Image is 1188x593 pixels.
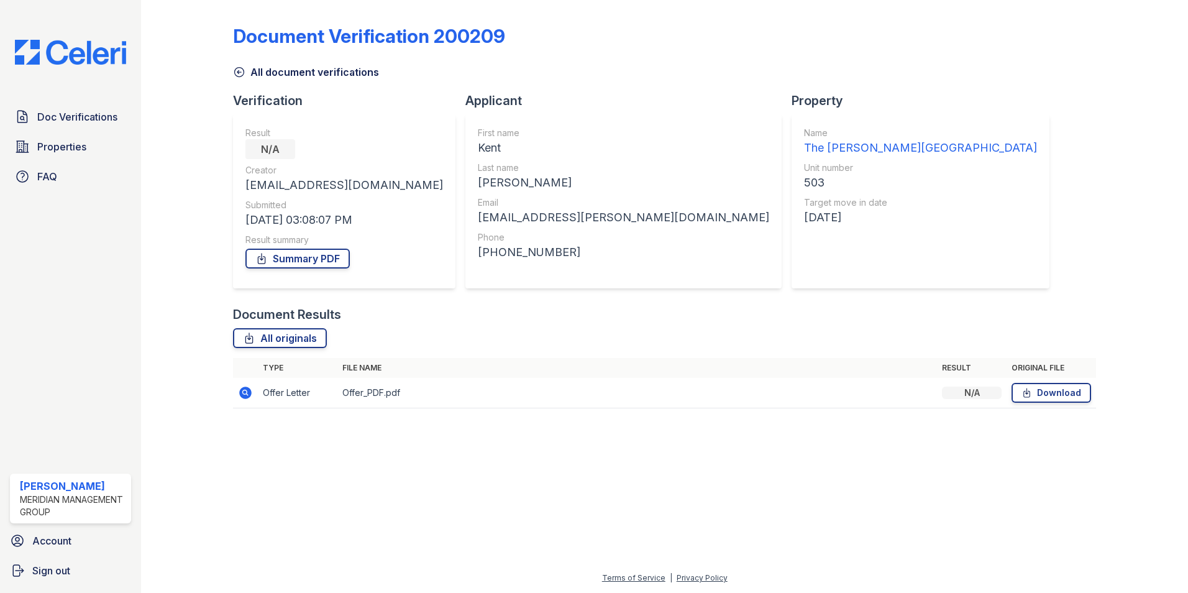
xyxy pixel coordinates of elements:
[245,164,443,177] div: Creator
[233,306,341,323] div: Document Results
[804,174,1037,191] div: 503
[233,25,505,47] div: Document Verification 200209
[465,92,792,109] div: Applicant
[804,139,1037,157] div: The [PERSON_NAME][GEOGRAPHIC_DATA]
[245,139,295,159] div: N/A
[245,249,350,269] a: Summary PDF
[337,378,937,408] td: Offer_PDF.pdf
[804,196,1037,209] div: Target move in date
[804,209,1037,226] div: [DATE]
[478,127,769,139] div: First name
[478,231,769,244] div: Phone
[478,139,769,157] div: Kent
[5,40,136,65] img: CE_Logo_Blue-a8612792a0a2168367f1c8372b55b34899dd931a85d93a1a3d3e32e68fde9ad4.png
[670,573,672,582] div: |
[245,234,443,246] div: Result summary
[37,109,117,124] span: Doc Verifications
[233,65,379,80] a: All document verifications
[478,244,769,261] div: [PHONE_NUMBER]
[804,162,1037,174] div: Unit number
[10,104,131,129] a: Doc Verifications
[478,196,769,209] div: Email
[478,209,769,226] div: [EMAIL_ADDRESS][PERSON_NAME][DOMAIN_NAME]
[5,528,136,553] a: Account
[5,558,136,583] a: Sign out
[1007,358,1096,378] th: Original file
[258,358,337,378] th: Type
[337,358,937,378] th: File name
[233,92,465,109] div: Verification
[942,387,1002,399] div: N/A
[245,199,443,211] div: Submitted
[37,139,86,154] span: Properties
[10,164,131,189] a: FAQ
[478,162,769,174] div: Last name
[804,127,1037,139] div: Name
[10,134,131,159] a: Properties
[245,211,443,229] div: [DATE] 03:08:07 PM
[258,378,337,408] td: Offer Letter
[245,177,443,194] div: [EMAIL_ADDRESS][DOMAIN_NAME]
[937,358,1007,378] th: Result
[20,494,126,518] div: Meridian Management Group
[20,479,126,494] div: [PERSON_NAME]
[677,573,728,582] a: Privacy Policy
[37,169,57,184] span: FAQ
[1012,383,1091,403] a: Download
[32,563,70,578] span: Sign out
[478,174,769,191] div: [PERSON_NAME]
[245,127,443,139] div: Result
[233,328,327,348] a: All originals
[602,573,665,582] a: Terms of Service
[804,127,1037,157] a: Name The [PERSON_NAME][GEOGRAPHIC_DATA]
[792,92,1059,109] div: Property
[32,533,71,548] span: Account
